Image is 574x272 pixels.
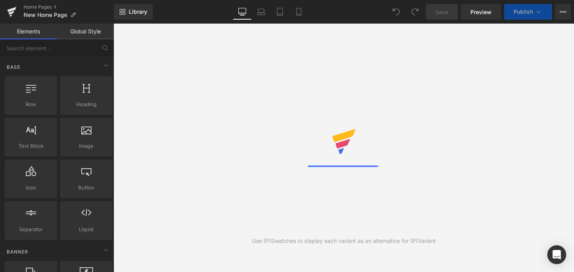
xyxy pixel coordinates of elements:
div: Use (P)Swatches to display each variant as an alternative for (P)Variant [252,237,436,245]
a: New Library [114,4,153,20]
span: Separator [7,225,55,233]
span: Image [62,142,110,150]
a: Home Pages [24,4,114,10]
span: Button [62,184,110,192]
span: Heading [62,100,110,108]
span: Banner [6,248,29,255]
a: Tablet [271,4,289,20]
span: Base [6,63,21,71]
a: Mobile [289,4,308,20]
span: Publish [514,9,533,15]
a: Laptop [252,4,271,20]
button: More [555,4,571,20]
button: Undo [388,4,404,20]
button: Publish [504,4,552,20]
div: Open Intercom Messenger [547,245,566,264]
a: Desktop [233,4,252,20]
span: Library [129,8,147,15]
span: Row [7,100,55,108]
button: Redo [407,4,423,20]
span: Liquid [62,225,110,233]
span: Save [435,8,448,16]
span: New Home Page [24,12,67,18]
a: Preview [461,4,501,20]
a: Global Style [57,24,114,39]
span: Icon [7,184,55,192]
span: Text Block [7,142,55,150]
span: Preview [470,8,492,16]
